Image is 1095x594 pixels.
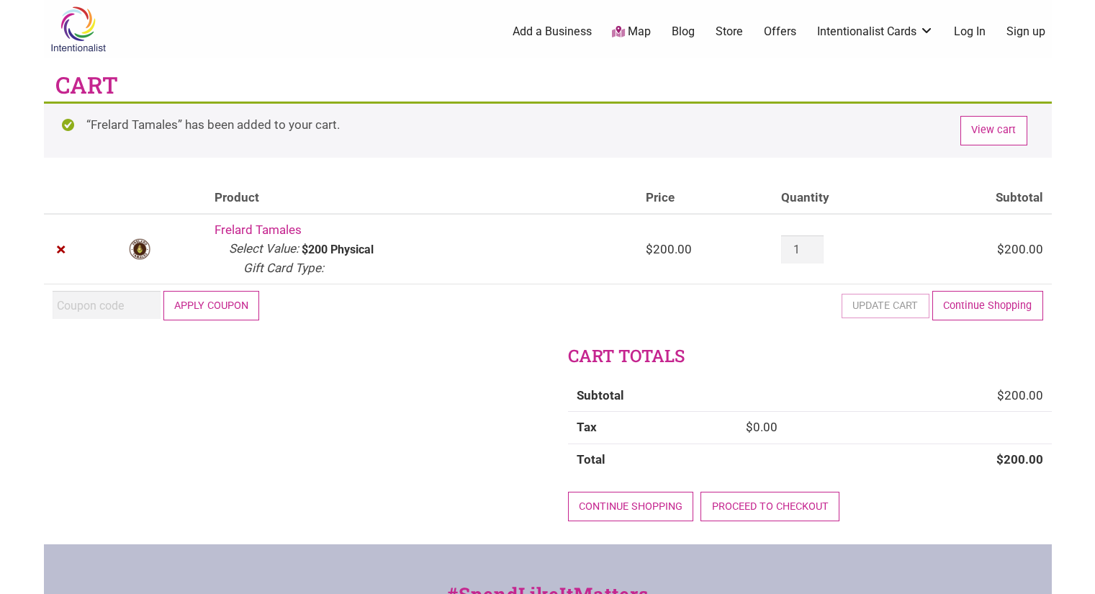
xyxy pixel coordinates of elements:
bdi: 200.00 [997,388,1043,402]
span: $ [997,242,1004,256]
a: Proceed to checkout [700,492,839,521]
h1: Cart [55,69,118,102]
span: $ [746,420,753,434]
a: Store [716,24,743,40]
bdi: 200.00 [997,242,1043,256]
a: Sign up [1006,24,1045,40]
a: Intentionalist Cards [817,24,934,40]
th: Tax [568,411,737,444]
button: Update cart [842,294,929,318]
th: Quantity [772,182,913,215]
p: $200 [302,244,328,256]
input: Coupon code [53,291,161,319]
input: Product quantity [781,235,823,264]
th: Price [637,182,772,215]
a: Map [612,24,651,40]
a: Offers [764,24,796,40]
div: “Frelard Tamales” has been added to your cart. [44,102,1052,158]
th: Subtotal [913,182,1052,215]
span: $ [996,452,1004,467]
th: Product [206,182,637,215]
a: View cart [960,116,1027,145]
a: Blog [672,24,695,40]
bdi: 200.00 [646,242,692,256]
a: Add a Business [513,24,592,40]
span: $ [997,388,1004,402]
span: $ [646,242,653,256]
th: Subtotal [568,380,737,412]
dt: Select Value: [229,240,299,258]
h2: Cart totals [568,344,1052,369]
bdi: 0.00 [746,420,778,434]
bdi: 200.00 [996,452,1043,467]
a: Continue Shopping [932,291,1043,320]
img: Intentionalist [44,6,112,53]
button: Apply coupon [163,291,260,320]
a: Continue shopping [568,492,694,521]
a: Frelard Tamales [215,222,302,237]
th: Total [568,444,737,476]
a: Log In [954,24,986,40]
a: Remove Frelard Tamales from cart [53,240,71,259]
dt: Gift Card Type: [243,259,324,278]
img: Frelard Tamales logo [128,238,151,261]
p: Physical [330,244,374,256]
